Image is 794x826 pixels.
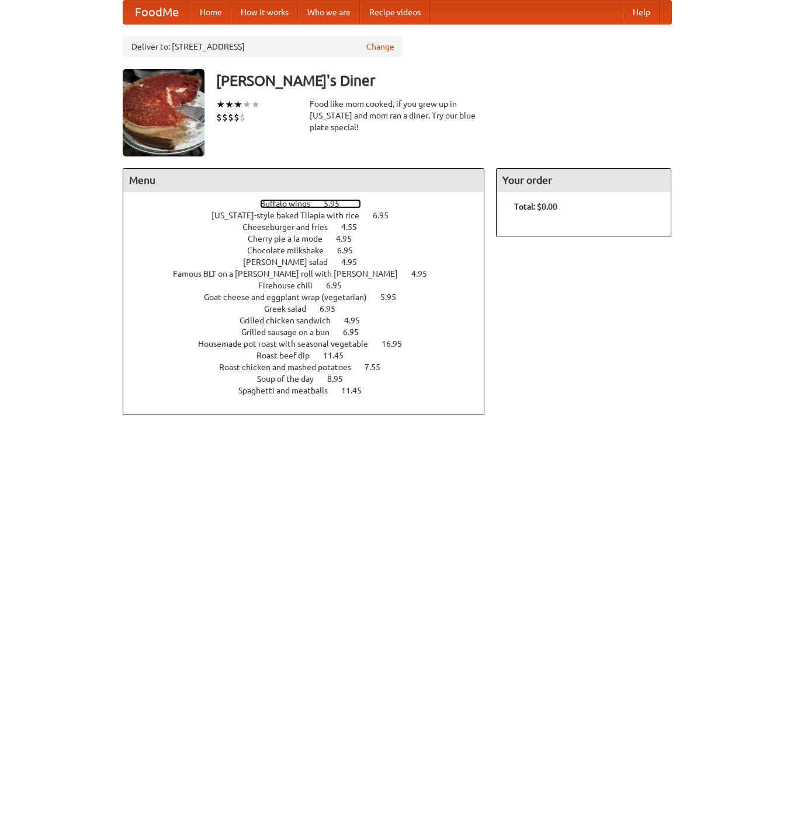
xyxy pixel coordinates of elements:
li: $ [234,111,240,124]
a: Help [623,1,660,24]
li: ★ [216,98,225,111]
a: Housemade pot roast with seasonal vegetable 16.95 [198,339,424,348]
span: 5.95 [380,292,408,302]
li: ★ [251,98,260,111]
b: Total: $0.00 [514,202,557,211]
span: Grilled sausage on a bun [241,327,341,337]
span: [US_STATE]-style baked Tilapia with rice [211,211,371,220]
span: 11.45 [341,386,373,395]
a: Buffalo wings 5.95 [260,199,361,208]
span: Firehouse chili [258,281,324,290]
span: 6.95 [326,281,353,290]
span: 16.95 [382,339,414,348]
span: Famous BLT on a [PERSON_NAME] roll with [PERSON_NAME] [173,269,410,278]
a: Spaghetti and meatballs 11.45 [238,386,383,395]
span: 6.95 [337,246,365,255]
a: Home [190,1,231,24]
span: 4.95 [411,269,439,278]
span: 7.55 [365,363,392,372]
a: FoodMe [123,1,190,24]
a: Chocolate milkshake 6.95 [247,246,375,255]
h4: Menu [123,169,484,192]
li: $ [228,111,234,124]
a: Cherry pie a la mode 4.95 [248,234,373,243]
span: 4.55 [341,222,369,232]
img: angular.jpg [123,69,204,156]
span: Roast chicken and mashed potatoes [219,363,363,372]
li: ★ [225,98,234,111]
a: Who we are [298,1,360,24]
a: Goat cheese and eggplant wrap (vegetarian) 5.95 [204,292,418,302]
a: [PERSON_NAME] salad 4.95 [243,257,379,267]
div: Food like mom cooked, if you grew up in [US_STATE] and mom ran a diner. Try our blue plate special! [310,98,485,133]
li: ★ [234,98,242,111]
a: [US_STATE]-style baked Tilapia with rice 6.95 [211,211,410,220]
span: Housemade pot roast with seasonal vegetable [198,339,380,348]
span: [PERSON_NAME] salad [243,257,339,267]
a: Grilled sausage on a bun 6.95 [241,327,380,337]
span: 8.95 [327,374,355,384]
li: $ [240,111,245,124]
span: Roast beef dip [256,351,321,360]
span: 6.95 [320,304,347,313]
span: 6.95 [373,211,400,220]
span: Greek salad [264,304,318,313]
li: $ [216,111,222,124]
span: 6.95 [343,327,370,337]
a: Firehouse chili 6.95 [258,281,363,290]
a: Grilled chicken sandwich 4.95 [240,316,382,325]
span: Goat cheese and eggplant wrap (vegetarian) [204,292,379,302]
span: 4.95 [344,316,372,325]
span: Spaghetti and meatballs [238,386,339,395]
li: ★ [242,98,251,111]
li: $ [222,111,228,124]
span: 11.45 [323,351,355,360]
a: Roast beef dip 11.45 [256,351,365,360]
span: Grilled chicken sandwich [240,316,342,325]
div: Deliver to: [STREET_ADDRESS] [123,36,403,57]
a: Famous BLT on a [PERSON_NAME] roll with [PERSON_NAME] 4.95 [173,269,449,278]
span: Soup of the day [257,374,325,384]
span: 4.95 [341,257,369,267]
a: Roast chicken and mashed potatoes 7.55 [219,363,402,372]
a: Recipe videos [360,1,430,24]
span: Buffalo wings [260,199,322,208]
span: Cherry pie a la mode [248,234,334,243]
a: Greek salad 6.95 [264,304,357,313]
h4: Your order [497,169,671,192]
span: Cheeseburger and fries [242,222,339,232]
span: Chocolate milkshake [247,246,335,255]
a: Soup of the day 8.95 [257,374,365,384]
h3: [PERSON_NAME]'s Diner [216,69,672,92]
a: Cheeseburger and fries 4.55 [242,222,379,232]
span: 5.95 [324,199,351,208]
a: How it works [231,1,298,24]
span: 4.95 [336,234,363,243]
a: Change [366,41,394,53]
